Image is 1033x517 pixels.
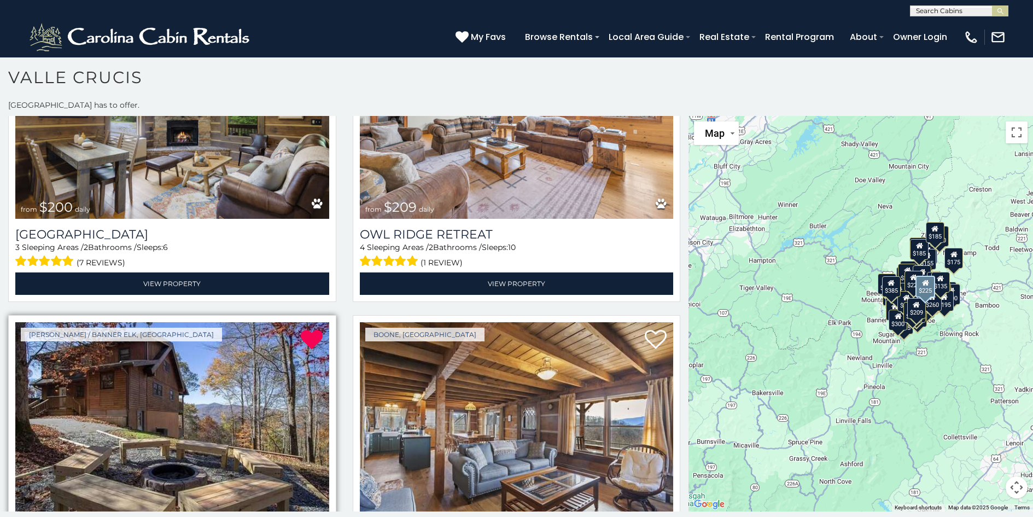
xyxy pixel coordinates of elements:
a: Local Area Guide [603,27,689,47]
span: daily [75,205,90,213]
a: About [844,27,883,47]
span: Map [705,127,725,139]
div: $155 [895,313,913,334]
a: [PERSON_NAME] / Banner Elk, [GEOGRAPHIC_DATA] [21,328,222,341]
div: $170 [886,300,904,321]
button: Toggle fullscreen view [1006,121,1028,143]
span: $200 [39,199,73,215]
span: 3 [15,242,20,252]
a: Owner Login [888,27,953,47]
div: $229 [904,271,923,292]
div: Sleeping Areas / Bathrooms / Sleeps: [360,242,674,270]
a: Terms (opens in new tab) [1014,504,1030,510]
a: Real Estate [694,27,755,47]
div: $260 [923,290,942,311]
a: Rental Program [760,27,839,47]
span: 2 [84,242,88,252]
a: Boone, [GEOGRAPHIC_DATA] [365,328,485,341]
button: Change map style [694,121,739,145]
span: $209 [384,199,417,215]
span: 6 [163,242,168,252]
div: $565 [923,271,941,292]
div: $185 [910,239,929,260]
button: Keyboard shortcuts [895,504,942,512]
span: 2 [429,242,433,252]
a: View Property [360,272,674,295]
span: from [365,205,382,213]
a: Owl Ridge Retreat [360,227,674,242]
div: $200 [930,225,949,246]
div: $135 [931,271,950,292]
div: $395 [878,274,897,294]
div: $300 [889,309,907,330]
span: from [21,205,37,213]
div: $175 [945,247,964,268]
span: (1 review) [421,255,463,270]
div: $360 [923,271,941,292]
div: $200 [942,284,960,305]
img: phone-regular-white.png [964,30,979,45]
span: daily [419,205,434,213]
a: [GEOGRAPHIC_DATA] [15,227,329,242]
a: Browse Rentals [520,27,598,47]
div: $185 [926,222,944,243]
div: $195 [908,306,927,327]
span: 4 [360,242,365,252]
div: $235 [885,288,904,309]
span: My Favs [471,30,506,44]
div: $305 [898,263,917,284]
div: $225 [915,276,935,298]
div: $170 [897,291,916,312]
img: mail-regular-white.png [990,30,1006,45]
div: $415 [900,261,919,282]
img: White-1-2.png [27,21,254,54]
img: Google [691,497,727,512]
div: $195 [935,291,954,311]
a: Add to favorites [645,329,667,352]
div: $209 [907,298,926,319]
button: Map camera controls [1006,477,1028,498]
span: Map data ©2025 Google [948,504,1008,510]
div: $170 [913,265,931,286]
a: Open this area in Google Maps (opens a new window) [691,497,727,512]
h3: Eagle Ridge Creek [15,227,329,242]
div: $385 [882,276,901,297]
span: 10 [508,242,516,252]
div: $155 [903,301,922,322]
a: View Property [15,272,329,295]
div: Sleeping Areas / Bathrooms / Sleeps: [15,242,329,270]
div: $152 [913,286,931,306]
a: Remove from favorites [301,329,323,352]
a: My Favs [456,30,509,44]
span: (7 reviews) [77,255,125,270]
div: $180 [909,237,928,258]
